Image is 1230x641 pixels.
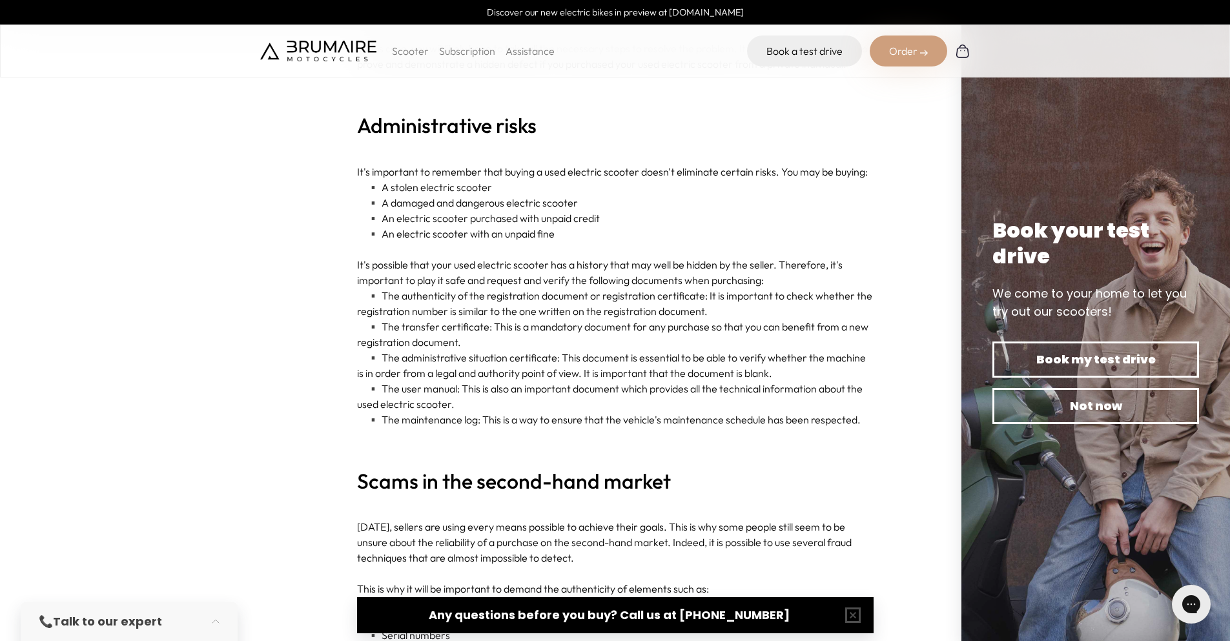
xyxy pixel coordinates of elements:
[766,45,843,57] font: Book a test drive
[747,36,862,66] a: Book a test drive
[357,351,866,380] font: The administrative situation certificate: This document is essential to be able to verify whether...
[506,45,555,57] a: Assistance
[955,43,970,59] img: Basket
[487,6,744,18] font: Discover our new electric bikes in preview at [DOMAIN_NAME]
[357,320,868,349] font: The transfer certificate: This is a mandatory document for any purchase so that you can benefit f...
[392,45,429,57] font: Scooter
[382,227,555,240] font: An electric scooter with an unpaid fine
[357,258,843,287] font: It's possible that your used electric scooter has a history that may well be hidden by the seller...
[357,520,852,564] font: [DATE], sellers are using every means possible to achieve their goals. This is why some people st...
[439,45,495,57] a: Subscription
[357,112,537,138] font: Administrative risks
[889,45,917,57] font: Order
[367,413,380,426] font: ▪️
[367,320,380,333] font: ▪️
[367,181,380,194] font: ▪️
[357,582,709,595] font: This is why it will be important to demand the authenticity of elements such as:
[367,289,380,302] font: ▪️
[382,212,600,225] font: An electric scooter purchased with unpaid credit
[260,41,376,61] img: Brumaire Motorcycles
[367,212,380,225] font: ▪️
[367,382,380,395] font: ▪️
[357,165,868,178] font: It's important to remember that buying a used electric scooter doesn't eliminate certain risks. Y...
[1165,580,1217,628] iframe: Gorgias live chat messenger
[367,196,380,209] font: ▪️
[357,289,872,318] font: The authenticity of the registration document or registration certificate: It is important to che...
[367,227,380,240] font: ▪️
[367,351,380,364] font: ▪️
[357,468,671,494] font: Scams in the second-hand market
[357,382,863,411] font: The user manual: This is also an important document which provides all the technical information ...
[382,196,578,209] font: A damaged and dangerous electric scooter
[382,413,861,426] font: The maintenance log: This is a way to ensure that the vehicle's maintenance schedule has been res...
[920,49,928,57] img: right-arrow-2.png
[382,181,492,194] font: A stolen electric scooter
